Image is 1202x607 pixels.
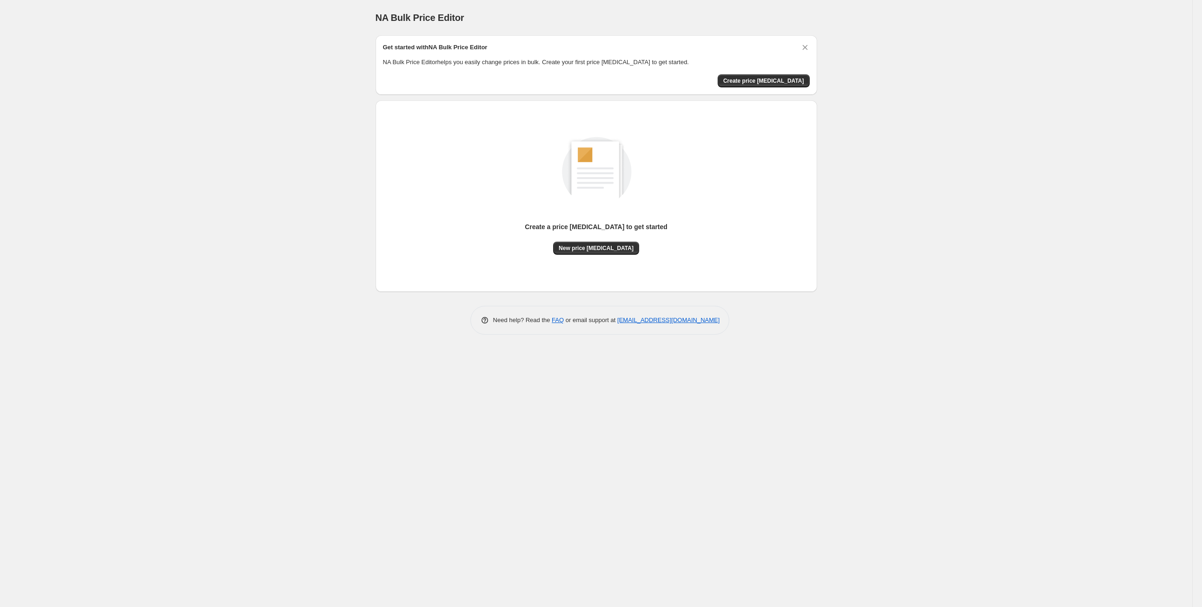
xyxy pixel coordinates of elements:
[552,317,564,323] a: FAQ
[564,317,617,323] span: or email support at
[553,242,639,255] button: New price [MEDICAL_DATA]
[493,317,552,323] span: Need help? Read the
[718,74,810,87] button: Create price change job
[559,244,634,252] span: New price [MEDICAL_DATA]
[383,43,488,52] h2: Get started with NA Bulk Price Editor
[525,222,667,231] p: Create a price [MEDICAL_DATA] to get started
[723,77,804,85] span: Create price [MEDICAL_DATA]
[800,43,810,52] button: Dismiss card
[383,58,810,67] p: NA Bulk Price Editor helps you easily change prices in bulk. Create your first price [MEDICAL_DAT...
[617,317,720,323] a: [EMAIL_ADDRESS][DOMAIN_NAME]
[376,13,464,23] span: NA Bulk Price Editor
